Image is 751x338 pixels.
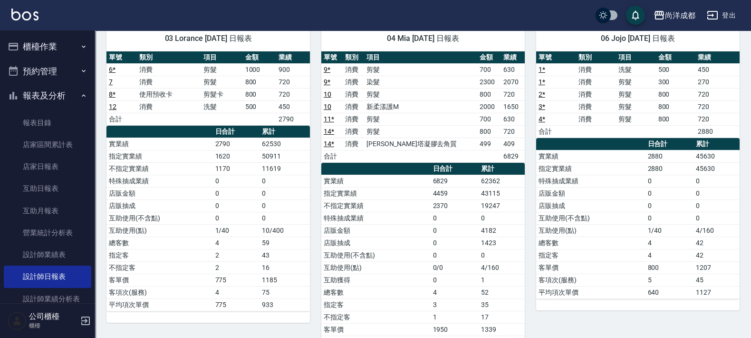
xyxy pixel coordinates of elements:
[479,311,525,323] td: 17
[4,34,91,59] button: 櫃檯作業
[501,138,525,150] td: 409
[321,150,343,162] td: 合計
[501,88,525,100] td: 720
[137,88,201,100] td: 使用預收卡
[243,51,277,64] th: 金額
[656,88,696,100] td: 800
[213,298,260,311] td: 775
[431,237,479,249] td: 0
[343,125,364,138] td: 消費
[201,88,243,100] td: 剪髮卡
[477,113,501,125] td: 700
[106,113,137,125] td: 合計
[693,162,740,175] td: 45630
[321,274,431,286] td: 互助獲得
[501,76,525,88] td: 2070
[693,187,740,199] td: 0
[645,286,693,298] td: 640
[695,113,740,125] td: 720
[276,113,310,125] td: 2790
[260,298,310,311] td: 933
[4,134,91,156] a: 店家區間累計表
[260,187,310,199] td: 0
[477,138,501,150] td: 499
[260,138,310,150] td: 62530
[477,100,501,113] td: 2000
[576,51,616,64] th: 類別
[260,224,310,237] td: 10/400
[645,224,693,237] td: 1/40
[106,162,213,175] td: 不指定實業績
[321,51,343,64] th: 單號
[479,249,525,261] td: 0
[536,150,645,162] td: 實業績
[106,126,310,311] table: a dense table
[364,113,477,125] td: 剪髮
[536,249,645,261] td: 指定客
[536,51,740,138] table: a dense table
[213,150,260,162] td: 1620
[4,156,91,178] a: 店家日報表
[276,88,310,100] td: 720
[137,63,201,76] td: 消費
[201,100,243,113] td: 洗髮
[477,63,501,76] td: 700
[137,76,201,88] td: 消費
[536,212,645,224] td: 互助使用(不含點)
[645,150,693,162] td: 2880
[536,224,645,237] td: 互助使用(點)
[650,6,699,25] button: 尚洋成都
[501,51,525,64] th: 業績
[477,125,501,138] td: 800
[321,187,431,199] td: 指定實業績
[260,199,310,212] td: 0
[656,51,696,64] th: 金額
[364,51,477,64] th: 項目
[118,34,298,43] span: 03 Lorance [DATE] 日報表
[695,63,740,76] td: 450
[645,212,693,224] td: 0
[431,286,479,298] td: 4
[213,249,260,261] td: 2
[695,88,740,100] td: 720
[656,100,696,113] td: 800
[260,274,310,286] td: 1185
[109,103,116,110] a: 12
[321,199,431,212] td: 不指定實業績
[29,321,77,330] p: 櫃檯
[693,237,740,249] td: 42
[213,224,260,237] td: 1/40
[11,9,39,20] img: Logo
[243,63,277,76] td: 1000
[479,237,525,249] td: 1423
[333,34,513,43] span: 04 Mia [DATE] 日報表
[656,113,696,125] td: 800
[106,199,213,212] td: 店販抽成
[343,100,364,113] td: 消費
[536,138,740,299] table: a dense table
[645,199,693,212] td: 0
[213,237,260,249] td: 4
[364,88,477,100] td: 剪髮
[616,100,656,113] td: 剪髮
[616,63,656,76] td: 洗髮
[106,298,213,311] td: 平均項次單價
[693,212,740,224] td: 0
[693,150,740,162] td: 45630
[477,76,501,88] td: 2300
[364,63,477,76] td: 剪髮
[106,51,310,126] table: a dense table
[479,187,525,199] td: 43115
[4,200,91,222] a: 互助月報表
[693,175,740,187] td: 0
[364,100,477,113] td: 新柔漾護M
[656,76,696,88] td: 300
[536,261,645,274] td: 客單價
[106,224,213,237] td: 互助使用(點)
[645,162,693,175] td: 2880
[276,100,310,113] td: 450
[321,323,431,336] td: 客單價
[431,274,479,286] td: 0
[213,261,260,274] td: 2
[321,51,525,163] table: a dense table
